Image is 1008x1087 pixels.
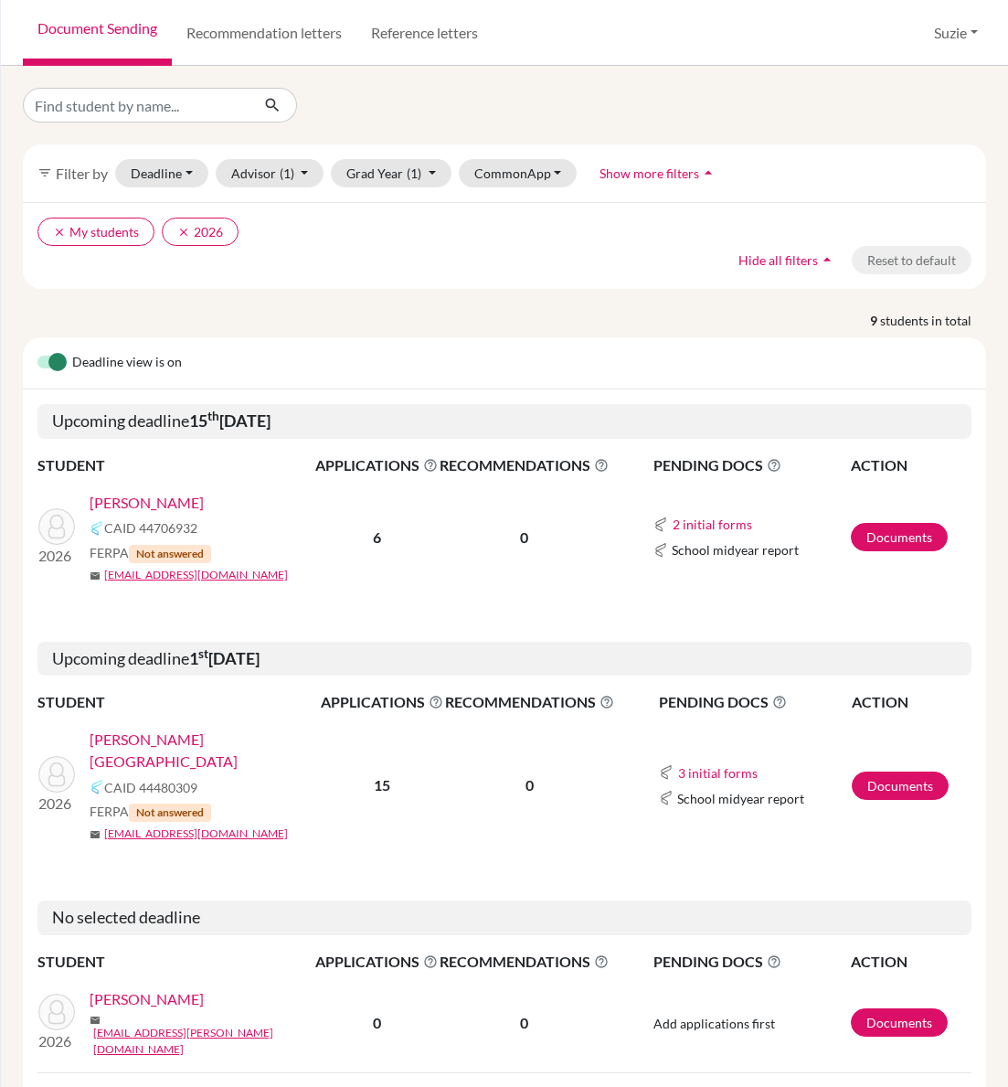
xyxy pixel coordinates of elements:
[90,829,101,840] span: mail
[53,226,66,239] i: clear
[880,311,986,330] span: students in total
[851,1008,948,1037] a: Documents
[280,165,294,181] span: (1)
[331,159,451,187] button: Grad Year(1)
[104,826,288,842] a: [EMAIL_ADDRESS][DOMAIN_NAME]
[440,454,609,476] span: RECOMMENDATIONS
[373,528,381,546] b: 6
[659,691,851,713] span: PENDING DOCS
[373,1014,381,1031] b: 0
[37,950,314,974] th: STUDENT
[162,218,239,246] button: clear2026
[315,951,438,973] span: APPLICATIONS
[659,765,674,780] img: Common App logo
[129,545,211,563] span: Not answered
[90,543,211,563] span: FERPA
[445,774,614,796] p: 0
[38,756,75,793] img: Quan, Jianya
[38,545,75,567] p: 2026
[72,352,182,374] span: Deadline view is on
[850,950,971,974] th: ACTION
[599,165,699,181] span: Show more filters
[653,951,849,973] span: PENDING DOCS
[115,159,208,187] button: Deadline
[459,159,578,187] button: CommonApp
[23,88,249,123] input: Find student by name...
[584,159,733,187] button: Show more filtersarrow_drop_up
[818,250,836,269] i: arrow_drop_up
[177,226,190,239] i: clear
[852,772,949,800] a: Documents
[90,521,104,536] img: Common App logo
[723,246,852,274] button: Hide all filtersarrow_drop_up
[90,1015,101,1026] span: mail
[104,567,288,583] a: [EMAIL_ADDRESS][DOMAIN_NAME]
[926,16,986,50] button: Suzie
[38,793,75,815] p: 2026
[189,410,271,431] b: 15 [DATE]
[672,540,799,559] span: School midyear report
[374,776,390,794] b: 15
[37,453,314,477] th: STUDENT
[104,778,197,797] span: CAID 44480309
[90,802,211,822] span: FERPA
[90,988,204,1010] a: [PERSON_NAME]
[104,518,197,538] span: CAID 44706932
[207,409,219,423] sup: th
[38,994,75,1030] img: Armes, Lorry
[440,1012,609,1034] p: 0
[851,523,948,551] a: Documents
[189,648,260,668] b: 1 [DATE]
[445,691,614,713] span: RECOMMENDATIONS
[90,729,333,773] a: [PERSON_NAME][GEOGRAPHIC_DATA]
[198,646,208,661] sup: st
[870,311,880,330] strong: 9
[738,252,818,268] span: Hide all filters
[37,642,971,677] h5: Upcoming deadline
[37,690,320,714] th: STUDENT
[216,159,324,187] button: Advisor(1)
[37,165,52,180] i: filter_list
[37,901,971,935] h5: No selected deadline
[37,404,971,439] h5: Upcoming deadline
[653,517,668,532] img: Common App logo
[90,780,104,794] img: Common App logo
[672,514,753,535] button: 2 initial forms
[90,570,101,581] span: mail
[315,454,438,476] span: APPLICATIONS
[321,691,443,713] span: APPLICATIONS
[93,1025,327,1058] a: [EMAIL_ADDRESS][PERSON_NAME][DOMAIN_NAME]
[850,453,971,477] th: ACTION
[38,508,75,545] img: Kim, Lucy
[440,527,609,549] p: 0
[852,246,971,274] button: Reset to default
[90,492,204,514] a: [PERSON_NAME]
[677,762,759,783] button: 3 initial forms
[653,454,849,476] span: PENDING DOCS
[129,804,211,822] span: Not answered
[56,165,108,182] span: Filter by
[851,690,971,714] th: ACTION
[659,791,674,805] img: Common App logo
[407,165,421,181] span: (1)
[38,1030,75,1052] p: 2026
[653,543,668,558] img: Common App logo
[440,951,609,973] span: RECOMMENDATIONS
[699,164,717,182] i: arrow_drop_up
[653,1016,775,1031] span: Add applications first
[677,789,804,808] span: School midyear report
[37,218,154,246] button: clearMy students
